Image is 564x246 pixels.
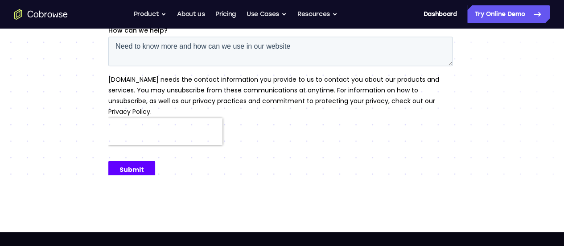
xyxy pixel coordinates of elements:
[215,5,236,23] a: Pricing
[467,5,550,23] a: Try Online Demo
[297,5,338,23] button: Resources
[247,5,287,23] button: Use Cases
[423,5,457,23] a: Dashboard
[134,5,167,23] button: Product
[14,9,68,20] a: Go to the home page
[177,5,205,23] a: About us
